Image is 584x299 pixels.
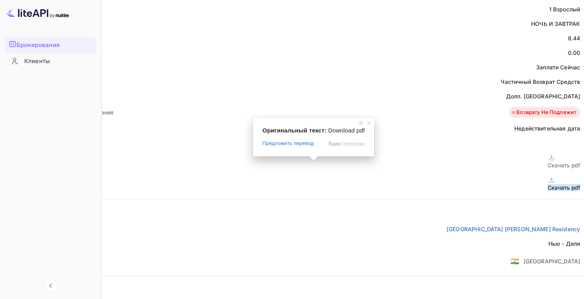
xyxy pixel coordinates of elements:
[447,226,580,232] ya-tr-span: [GEOGRAPHIC_DATA] [PERSON_NAME] Residency
[514,125,580,132] ya-tr-span: Недействительная дата
[5,54,96,69] div: Клиенты
[548,184,580,191] ya-tr-span: Скачать pdf
[5,37,96,53] a: Бронирования
[516,109,576,116] ya-tr-span: Возврату не подлежит
[510,254,519,268] span: США
[531,20,580,27] ya-tr-span: НОЧЬ И ЗАВТРАК
[24,57,50,66] ya-tr-span: Клиенты
[506,93,580,100] ya-tr-span: Долл. [GEOGRAPHIC_DATA]
[5,37,96,53] div: Бронирования
[43,279,58,293] button: Свернуть навигацию
[447,225,580,233] a: [GEOGRAPHIC_DATA] [PERSON_NAME] Residency
[510,257,519,265] ya-tr-span: 🇮🇳
[548,162,580,169] ya-tr-span: Скачать pdf
[328,127,365,134] span: Download pdf
[568,34,580,42] div: 8.44
[548,240,580,247] ya-tr-span: Нью - Дели
[549,6,580,13] ya-tr-span: 1 Взрослый
[5,54,96,68] a: Клиенты
[536,64,580,71] ya-tr-span: Заплати Сейчас
[262,127,326,134] span: Оригинальный текст:
[523,258,580,265] ya-tr-span: [GEOGRAPHIC_DATA]
[16,41,59,50] ya-tr-span: Бронирования
[262,140,314,147] span: Предложить перевод
[6,6,69,19] img: Логотип LiteAPI
[568,49,580,57] div: 0.00
[501,78,580,85] ya-tr-span: Частичный Возврат Средств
